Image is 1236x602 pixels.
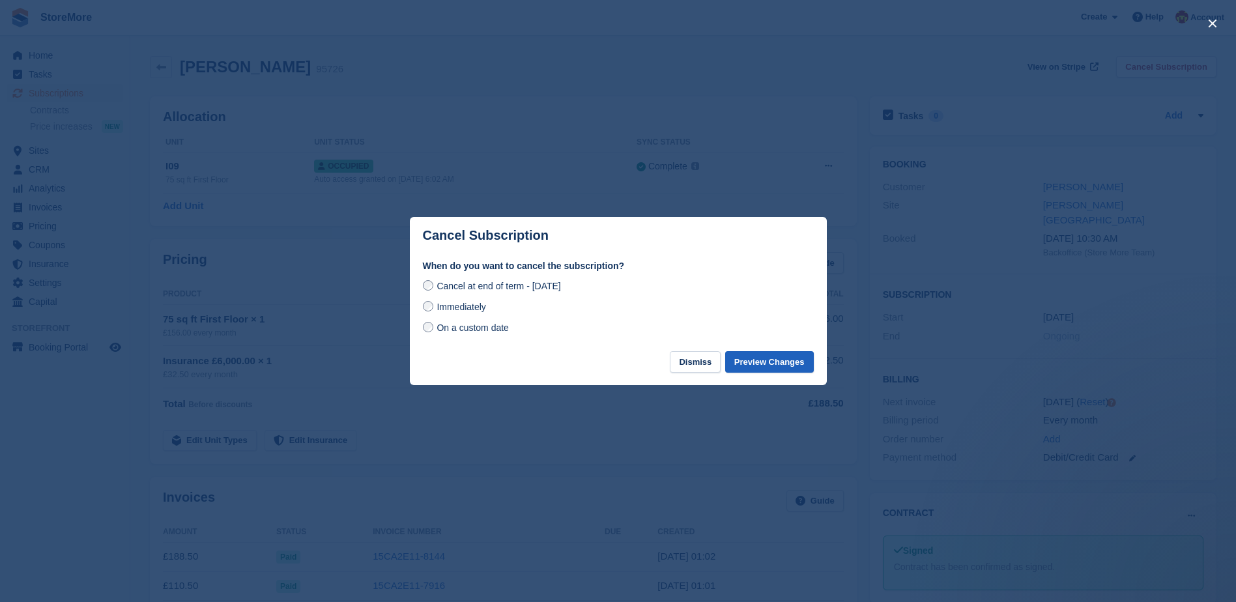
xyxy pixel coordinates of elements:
[437,322,509,333] span: On a custom date
[725,351,814,373] button: Preview Changes
[437,302,485,312] span: Immediately
[423,322,433,332] input: On a custom date
[423,301,433,311] input: Immediately
[423,280,433,291] input: Cancel at end of term - [DATE]
[670,351,721,373] button: Dismiss
[423,228,549,243] p: Cancel Subscription
[423,259,814,273] label: When do you want to cancel the subscription?
[1202,13,1223,34] button: close
[437,281,560,291] span: Cancel at end of term - [DATE]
